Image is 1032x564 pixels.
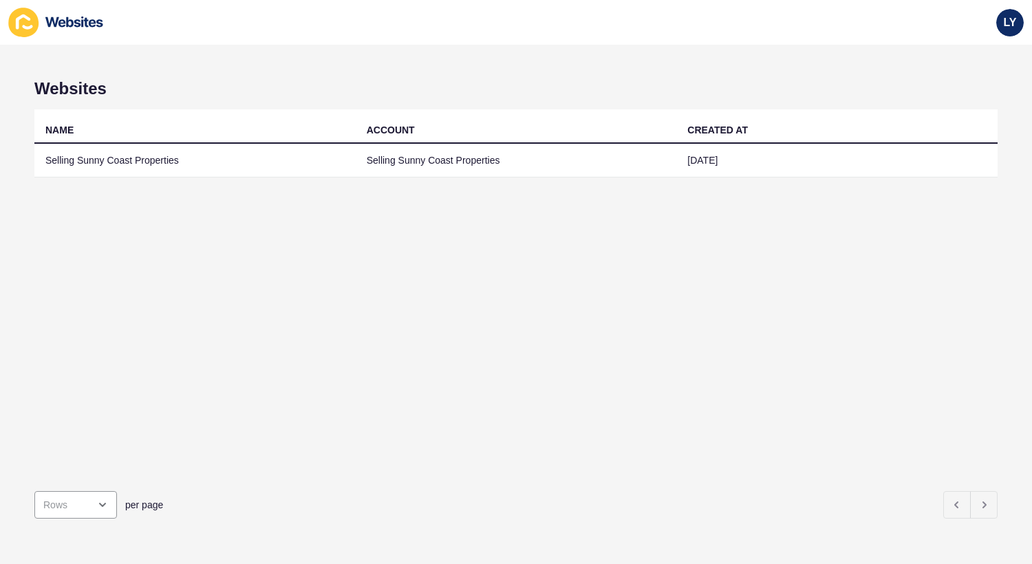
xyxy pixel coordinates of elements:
[34,144,356,177] td: Selling Sunny Coast Properties
[367,123,415,137] div: ACCOUNT
[45,123,74,137] div: NAME
[125,498,163,512] span: per page
[1004,16,1017,30] span: LY
[34,491,117,519] div: open menu
[356,144,677,177] td: Selling Sunny Coast Properties
[687,123,748,137] div: CREATED AT
[34,79,998,98] h1: Websites
[676,144,998,177] td: [DATE]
